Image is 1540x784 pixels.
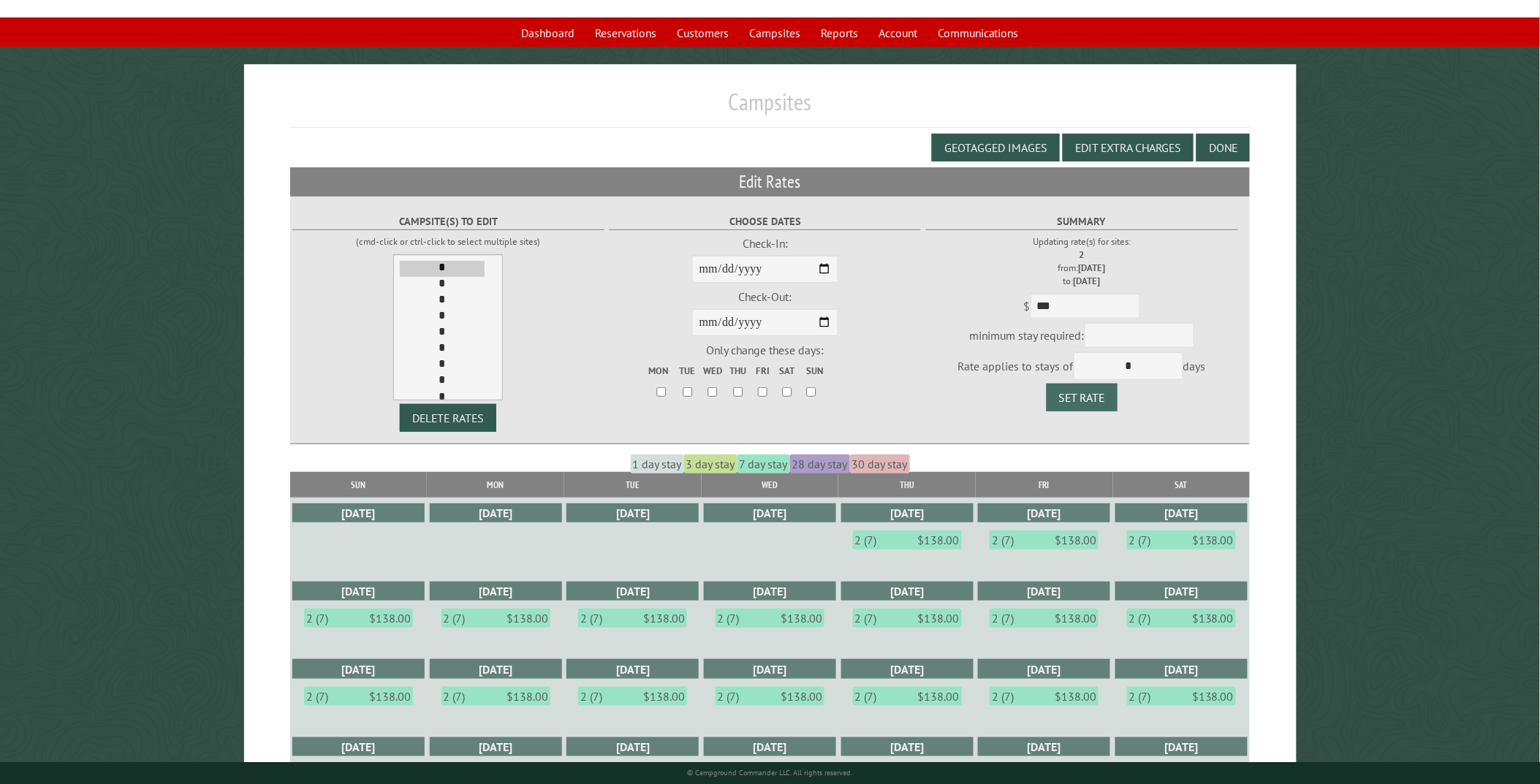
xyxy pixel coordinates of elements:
[643,611,685,625] dd: $138.00
[427,472,564,498] th: Mon
[1063,134,1194,161] button: Edit Extra Charges
[649,364,675,378] label: Mon
[718,611,740,625] dt: 2 (7)
[1192,533,1234,547] dd: $138.00
[507,689,548,704] dd: $138.00
[1115,737,1248,756] div: [DATE]
[1047,384,1118,411] button: Set Rate
[976,472,1113,498] th: Fri
[292,737,425,756] div: [DATE]
[737,454,790,473] span: 7 day stay
[727,364,749,378] label: Thu
[688,768,853,777] small: © Campground Commander LLC. All rights reserved.
[738,289,792,304] span: Check-Out:
[781,611,822,625] dd: $138.00
[586,19,665,47] a: Reservations
[369,689,411,704] dd: $138.00
[751,364,774,378] label: Fri
[676,364,699,378] label: Tue
[507,611,548,625] dd: $138.00
[1192,689,1234,704] dd: $138.00
[609,213,921,230] label: Choose Dates
[292,503,425,522] div: [DATE]
[800,364,823,378] label: Sun
[1074,275,1101,287] strong: [DATE]
[1113,472,1251,498] th: Sat
[292,213,604,230] label: Campsite(s) to edit
[1115,582,1248,601] div: [DATE]
[566,659,699,678] div: [DATE]
[1129,689,1151,704] dt: 2 (7)
[932,134,1060,161] button: Geotagged Images
[841,659,974,678] div: [DATE]
[1055,611,1096,625] dd: $138.00
[978,737,1110,756] div: [DATE]
[1129,611,1151,625] dt: 2 (7)
[704,737,836,756] div: [DATE]
[1115,503,1248,522] div: [DATE]
[918,533,960,547] dd: $138.00
[926,213,1238,230] label: Summary
[306,611,328,625] dt: 2 (7)
[1129,533,1151,547] dt: 2 (7)
[706,343,824,357] span: Only change these days:
[790,454,850,473] span: 28 day stay
[631,454,684,473] span: 1 day stay
[918,611,960,625] dd: $138.00
[512,19,583,47] a: Dashboard
[643,689,685,704] dd: $138.00
[290,472,428,498] th: Sun
[566,737,699,756] div: [DATE]
[430,503,562,522] div: [DATE]
[566,582,699,601] div: [DATE]
[855,533,877,547] dt: 2 (7)
[929,19,1028,47] a: Communications
[978,582,1110,601] div: [DATE]
[704,659,836,678] div: [DATE]
[841,503,974,522] div: [DATE]
[812,19,867,47] a: Reports
[855,611,877,625] dt: 2 (7)
[1080,248,1085,261] strong: 2
[718,689,740,704] dt: 2 (7)
[430,737,562,756] div: [DATE]
[400,404,496,432] button: DELETE RATES
[430,582,562,601] div: [DATE]
[1115,659,1248,678] div: [DATE]
[704,582,836,601] div: [DATE]
[290,168,1251,196] h2: Edit Rates
[1055,533,1096,547] dd: $138.00
[684,454,737,473] span: 3 day stay
[704,503,836,522] div: [DATE]
[838,472,976,498] th: Thu
[1196,134,1250,161] button: Done
[356,235,540,248] small: (cmd-click or ctrl-click to select multiple sites)
[850,454,910,473] span: 30 day stay
[740,19,809,47] a: Campsites
[870,19,926,47] a: Account
[978,503,1110,522] div: [DATE]
[743,236,788,251] span: Check-In:
[1055,689,1096,704] dd: $138.00
[369,611,411,625] dd: $138.00
[668,19,737,47] a: Customers
[992,533,1014,547] dt: 2 (7)
[781,689,822,704] dd: $138.00
[430,659,562,678] div: [DATE]
[992,611,1014,625] dt: 2 (7)
[700,364,725,378] label: Wed
[841,737,974,756] div: [DATE]
[1079,262,1106,274] strong: [DATE]
[444,611,466,625] dt: 2 (7)
[841,582,974,601] div: [DATE]
[566,503,699,522] div: [DATE]
[1033,235,1131,287] small: Updating rate(s) for sites: from: to:
[992,689,1014,704] dt: 2 (7)
[702,472,839,498] th: Wed
[306,689,328,704] dt: 2 (7)
[292,659,425,678] div: [DATE]
[564,472,702,498] th: Tue
[1024,299,1031,313] span: $
[926,208,1238,411] fieldset: minimum stay required: Rate applies to stays of days
[775,364,798,378] label: Sat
